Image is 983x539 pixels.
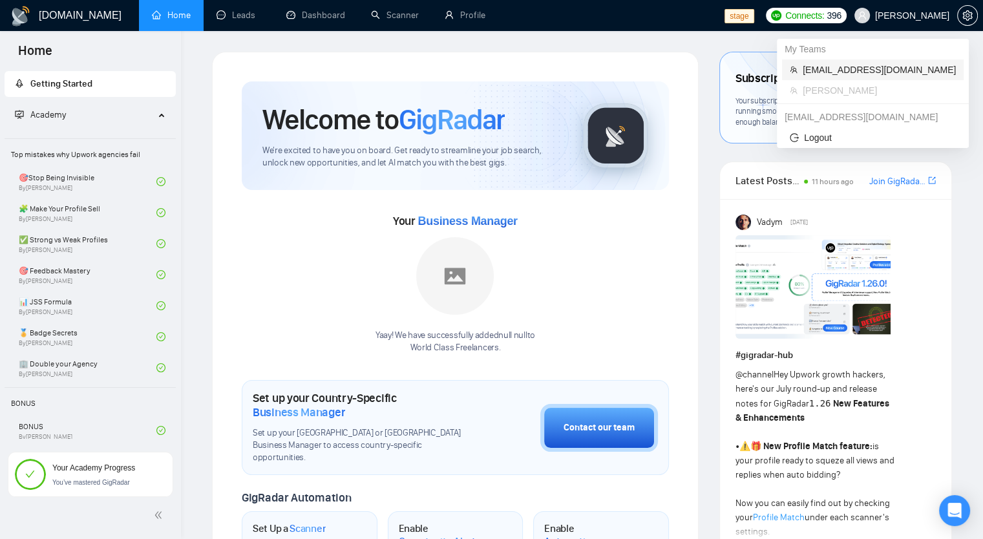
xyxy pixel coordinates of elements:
[939,495,970,526] div: Open Intercom Messenger
[19,167,156,196] a: 🎯Stop Being InvisibleBy[PERSON_NAME]
[19,229,156,258] a: ✅ Strong vs Weak ProfilesBy[PERSON_NAME]
[827,8,841,23] span: 396
[10,6,31,26] img: logo
[156,332,165,341] span: check-circle
[445,10,485,21] a: userProfile
[564,421,635,435] div: Contact our team
[375,342,535,354] p: World Class Freelancers .
[15,109,66,120] span: Academy
[771,10,781,21] img: upwork-logo.png
[735,348,936,363] h1: # gigradar-hub
[735,369,774,380] span: @channel
[777,107,969,127] div: arief.rahman@gigradar.io
[724,9,754,23] span: stage
[15,110,24,119] span: fund-projection-screen
[735,235,891,339] img: F09AC4U7ATU-image.png
[286,10,345,21] a: dashboardDashboard
[371,10,419,21] a: searchScanner
[957,10,978,21] a: setting
[393,214,518,228] span: Your
[253,522,326,535] h1: Set Up a
[869,174,925,189] a: Join GigRadar Slack Community
[217,10,260,21] a: messageLeads
[735,173,800,189] span: Latest Posts from the GigRadar Community
[19,416,156,445] a: BONUSBy[PERSON_NAME]
[156,301,165,310] span: check-circle
[803,83,956,98] span: [PERSON_NAME]
[156,426,165,435] span: check-circle
[790,66,798,74] span: team
[777,39,969,59] div: My Teams
[928,174,936,187] a: export
[399,102,505,137] span: GigRadar
[156,177,165,186] span: check-circle
[25,469,35,479] span: check
[416,237,494,315] img: placeholder.png
[785,8,824,23] span: Connects:
[540,404,658,452] button: Contact our team
[6,142,174,167] span: Top mistakes why Upwork agencies fail
[6,390,174,416] span: BONUS
[253,427,476,464] span: Set up your [GEOGRAPHIC_DATA] or [GEOGRAPHIC_DATA] Business Manager to access country-specific op...
[957,5,978,26] button: setting
[19,260,156,289] a: 🎯 Feedback MasteryBy[PERSON_NAME]
[19,354,156,382] a: 🏢 Double your AgencyBy[PERSON_NAME]
[30,78,92,89] span: Getting Started
[19,291,156,320] a: 📊 JSS FormulaBy[PERSON_NAME]
[19,198,156,227] a: 🧩 Make Your Profile SellBy[PERSON_NAME]
[262,145,563,169] span: We're excited to have you on board. Get ready to streamline your job search, unlock new opportuni...
[803,63,956,77] span: [EMAIL_ADDRESS][DOMAIN_NAME]
[790,217,808,228] span: [DATE]
[242,491,351,505] span: GigRadar Automation
[958,10,977,21] span: setting
[5,71,176,97] li: Getting Started
[928,175,936,185] span: export
[52,463,135,472] span: Your Academy Progress
[756,215,782,229] span: Vadym
[8,41,63,69] span: Home
[154,509,167,522] span: double-left
[156,270,165,279] span: check-circle
[790,133,799,142] span: logout
[156,363,165,372] span: check-circle
[584,103,648,168] img: gigradar-logo.png
[809,398,831,408] code: 1.26
[812,177,854,186] span: 11 hours ago
[375,330,535,354] div: Yaay! We have successfully added null null to
[152,10,191,21] a: homeHome
[735,68,799,90] span: Subscription
[52,479,130,486] span: You’ve mastered GigRadar
[790,87,798,94] span: team
[156,239,165,248] span: check-circle
[262,102,505,137] h1: Welcome to
[858,11,867,20] span: user
[750,441,761,452] span: 🎁
[739,441,750,452] span: ⚠️
[753,512,805,523] a: Profile Match
[30,109,66,120] span: Academy
[418,215,517,227] span: Business Manager
[735,96,919,127] span: Your subscription is set to renew on . To keep things running smoothly, make sure your payment me...
[156,208,165,217] span: check-circle
[253,391,476,419] h1: Set up your Country-Specific
[763,441,872,452] strong: New Profile Match feature:
[19,322,156,351] a: 🏅 Badge SecretsBy[PERSON_NAME]
[253,405,345,419] span: Business Manager
[790,131,956,145] span: Logout
[15,79,24,88] span: rocket
[5,133,176,476] li: Academy Homepage
[735,215,751,230] img: Vadym
[290,522,326,535] span: Scanner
